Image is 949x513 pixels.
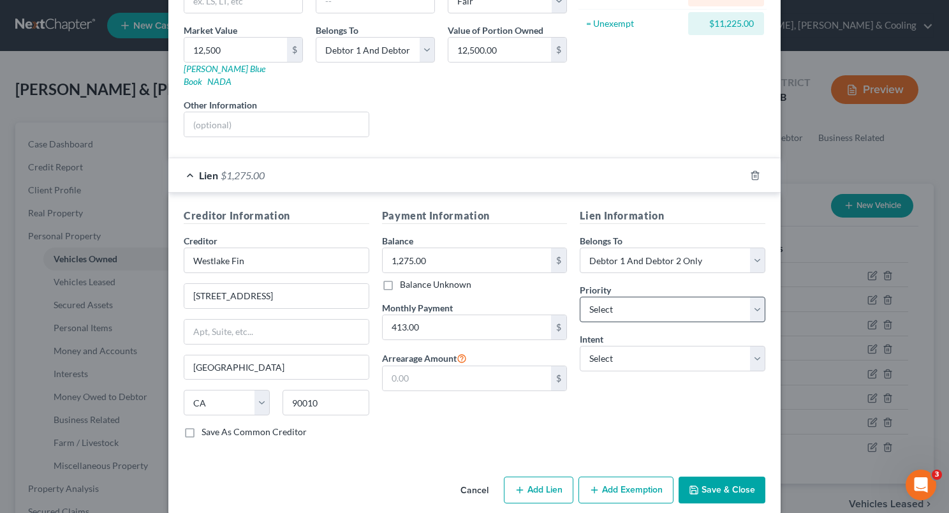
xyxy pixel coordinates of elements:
button: Add Exemption [578,477,673,503]
iframe: Intercom live chat [906,470,936,500]
input: Search creditor by name... [184,248,369,273]
div: $11,225.00 [698,17,754,30]
h5: Payment Information [382,208,568,224]
button: Cancel [450,478,499,503]
label: Balance [382,234,413,248]
input: 0.00 [383,248,552,272]
div: $ [287,38,302,62]
label: Save As Common Creditor [202,426,307,438]
span: Lien [199,169,218,181]
input: (optional) [184,112,369,137]
div: = Unexempt [586,17,682,30]
label: Arrearage Amount [382,350,467,366]
input: Enter address... [184,284,369,308]
input: 0.00 [383,366,552,390]
label: Other Information [184,98,257,112]
span: Belongs To [316,25,358,36]
span: Belongs To [580,235,622,246]
button: Save & Close [679,477,765,503]
h5: Lien Information [580,208,765,224]
span: Priority [580,285,611,295]
div: $ [551,38,566,62]
input: 0.00 [383,315,552,339]
div: $ [551,248,566,272]
span: 3 [932,470,942,480]
span: $1,275.00 [221,169,265,181]
input: Apt, Suite, etc... [184,320,369,344]
button: Add Lien [504,477,573,503]
label: Balance Unknown [400,278,471,291]
input: 0.00 [184,38,287,62]
label: Market Value [184,24,237,37]
label: Value of Portion Owned [448,24,543,37]
label: Monthly Payment [382,301,453,315]
a: NADA [207,76,232,87]
div: $ [551,315,566,339]
label: Intent [580,332,603,346]
span: Creditor [184,235,217,246]
input: Enter city... [184,355,369,380]
input: 0.00 [448,38,551,62]
input: Enter zip... [283,390,369,415]
div: $ [551,366,566,390]
h5: Creditor Information [184,208,369,224]
a: [PERSON_NAME] Blue Book [184,63,265,87]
